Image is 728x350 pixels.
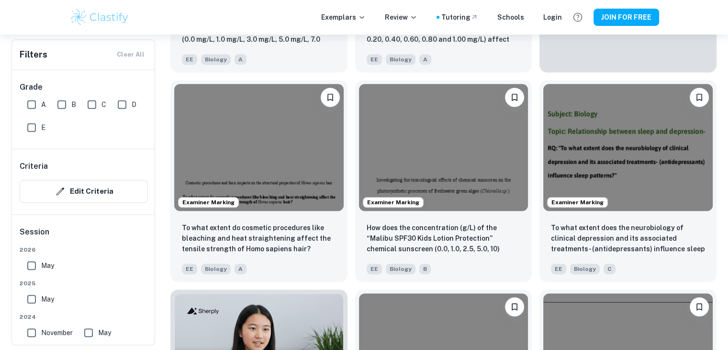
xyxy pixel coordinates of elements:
span: A [419,54,431,65]
span: D [132,99,136,110]
a: Examiner MarkingPlease log in to bookmark exemplarsHow does the concentration (g/L) of the “Malib... [355,80,532,282]
span: B [71,99,76,110]
span: EE [182,264,197,274]
a: Tutoring [441,12,478,23]
span: Examiner Marking [363,198,423,207]
h6: Criteria [20,161,48,172]
p: To what extent does the neurobiology of clinical depression and its associated treatments- (antid... [551,222,705,255]
h6: Filters [20,48,47,61]
button: Help and Feedback [570,9,586,25]
span: C [604,264,616,274]
span: November [41,327,73,338]
span: EE [367,54,382,65]
p: How does the concentration (g/L) of the “Malibu SPF30 Kids Lotion Protection” chemical sunscreen ... [367,222,521,255]
img: Biology EE example thumbnail: How does the concentration (g/L) of the [359,84,528,211]
a: Examiner MarkingPlease log in to bookmark exemplarsTo what extent do cosmetic procedures like ble... [170,80,347,282]
h6: Grade [20,82,148,93]
img: Biology EE example thumbnail: To what extent do cosmetic procedures li [174,84,344,211]
span: Examiner Marking [179,198,238,207]
span: Biology [386,54,415,65]
span: 2025 [20,279,148,288]
span: 2024 [20,313,148,321]
button: Please log in to bookmark exemplars [690,88,709,107]
span: Biology [201,264,231,274]
button: Please log in to bookmark exemplars [505,297,524,316]
p: To what extent do cosmetic procedures like bleaching and heat straightening affect the tensile st... [182,222,336,254]
span: Biology [386,264,415,274]
button: Please log in to bookmark exemplars [321,88,340,107]
span: B [419,264,431,274]
span: E [41,122,45,133]
a: Login [543,12,562,23]
span: Biology [201,54,231,65]
h6: Session [20,226,148,245]
a: Examiner MarkingPlease log in to bookmark exemplarsTo what extent does the neurobiology of clinic... [539,80,717,282]
span: May [41,260,54,271]
span: EE [182,54,197,65]
span: A [235,264,246,274]
img: Biology EE example thumbnail: To what extent does the neurobiology of [543,84,713,211]
button: Please log in to bookmark exemplars [690,297,709,316]
img: Clastify logo [69,8,130,27]
span: 2026 [20,245,148,254]
span: EE [551,264,566,274]
button: Edit Criteria [20,180,148,203]
span: A [41,99,46,110]
span: Examiner Marking [548,198,607,207]
p: Review [385,12,417,23]
button: JOIN FOR FREE [594,9,659,26]
button: Please log in to bookmark exemplars [505,88,524,107]
span: C [101,99,106,110]
span: May [98,327,111,338]
span: May [41,294,54,304]
span: EE [367,264,382,274]
span: A [235,54,246,65]
span: Biology [570,264,600,274]
a: Schools [497,12,524,23]
p: Exemplars [321,12,366,23]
